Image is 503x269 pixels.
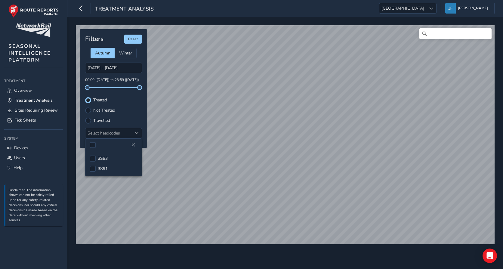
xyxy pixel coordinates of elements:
a: Overview [4,85,63,95]
input: Search [419,28,492,39]
img: rr logo [8,4,59,18]
a: Devices [4,143,63,153]
div: Winter [115,48,137,58]
span: SEASONAL INTELLIGENCE PLATFORM [8,43,51,63]
a: Sites Requiring Review [4,105,63,115]
div: Autumn [91,48,115,58]
a: Tick Sheets [4,115,63,125]
a: Users [4,153,63,163]
div: Open Intercom Messenger [483,249,497,263]
span: [PERSON_NAME] [458,3,488,14]
div: Select headcodes [85,128,132,138]
button: [PERSON_NAME] [445,3,490,14]
img: diamond-layout [445,3,456,14]
span: Users [14,155,25,161]
span: Help [14,165,23,171]
span: Sites Requiring Review [15,107,58,113]
span: Devices [14,145,28,151]
span: Winter [119,50,132,56]
label: Not Treated [93,108,115,113]
span: [GEOGRAPHIC_DATA] [379,3,426,13]
div: System [4,134,63,143]
span: Treatment Analysis [95,5,154,14]
div: Treatment [4,76,63,85]
span: 3S93 [98,156,108,161]
p: 00:00 ([DATE]) to 23:59 ([DATE]) [85,77,142,83]
span: Overview [14,88,32,93]
button: Reset [124,35,142,44]
a: Treatment Analysis [4,95,63,105]
p: Disclaimer: The information shown can not be solely relied upon for any safety-related decisions,... [9,188,60,223]
a: Help [4,163,63,173]
button: Close [129,141,137,149]
label: Travelled [93,119,110,123]
h4: Filters [85,35,103,43]
label: Treated [93,98,107,102]
span: Treatment Analysis [15,97,53,103]
canvas: Map [76,25,495,244]
img: customer logo [16,23,51,37]
span: Tick Sheets [15,117,36,123]
span: 3S91 [98,166,108,172]
span: Autumn [95,50,110,56]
